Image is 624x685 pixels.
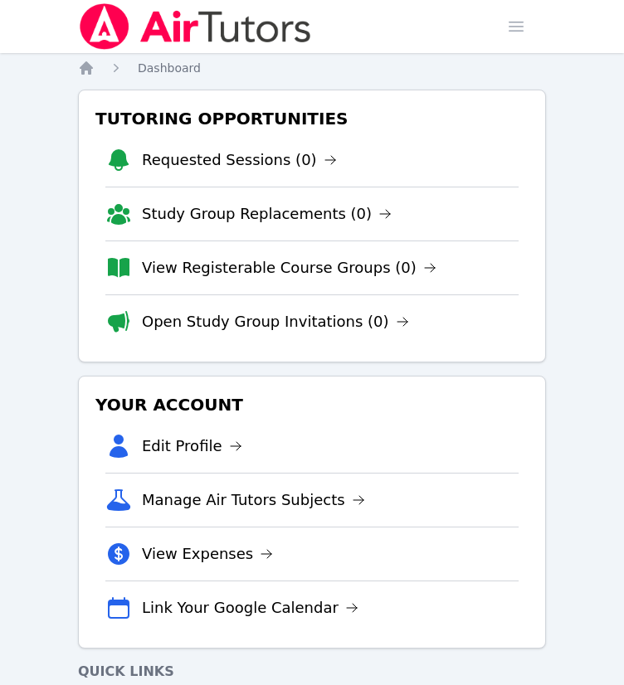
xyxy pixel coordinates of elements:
nav: Breadcrumb [78,60,546,76]
h3: Your Account [92,390,532,420]
a: Open Study Group Invitations (0) [142,310,409,333]
a: Edit Profile [142,435,242,458]
a: Requested Sessions (0) [142,148,337,172]
a: View Expenses [142,542,273,566]
a: Link Your Google Calendar [142,596,358,619]
h3: Tutoring Opportunities [92,104,532,134]
a: Study Group Replacements (0) [142,202,392,226]
img: Air Tutors [78,3,313,50]
a: View Registerable Course Groups (0) [142,256,436,279]
a: Manage Air Tutors Subjects [142,488,365,512]
span: Dashboard [138,61,201,75]
a: Dashboard [138,60,201,76]
h4: Quick Links [78,662,546,682]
